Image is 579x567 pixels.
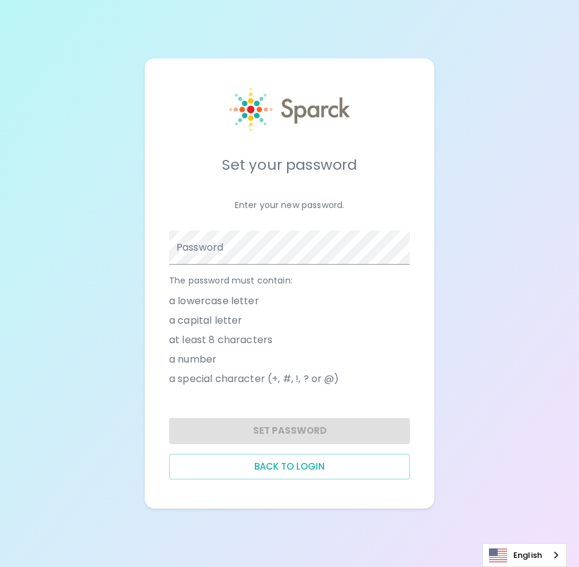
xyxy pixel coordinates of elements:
[482,543,567,567] aside: Language selected: English
[169,274,410,287] p: The password must contain:
[169,333,272,347] span: at least 8 characters
[169,155,410,175] h5: Set your password
[169,199,410,211] p: Enter your new password.
[169,352,217,367] span: a number
[483,544,566,566] a: English
[169,454,410,479] button: Back to login
[169,313,242,328] span: a capital letter
[169,372,339,386] span: a special character (+, #, !, ? or @)
[482,543,567,567] div: Language
[229,88,350,131] img: Sparck logo
[169,294,259,308] span: a lowercase letter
